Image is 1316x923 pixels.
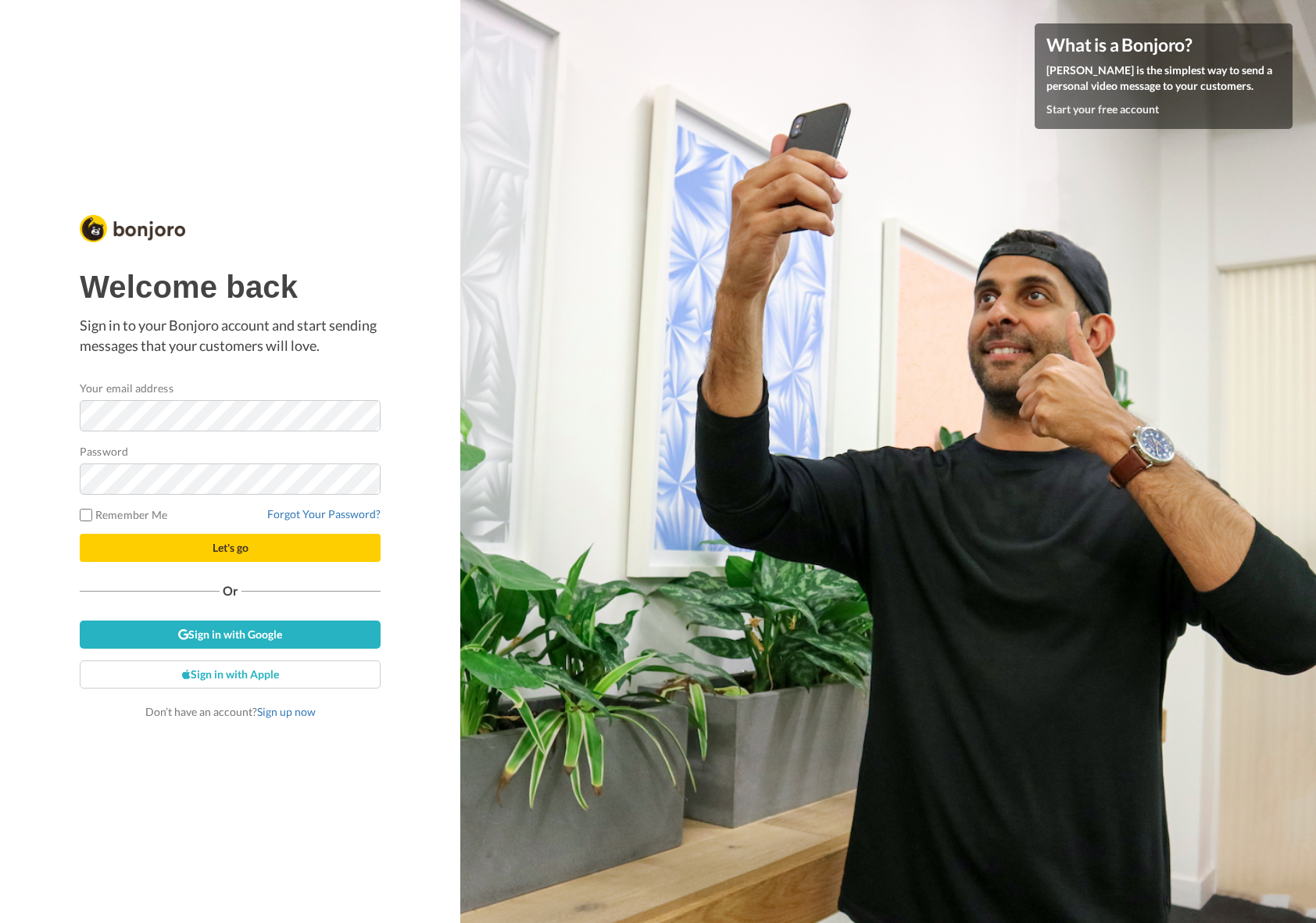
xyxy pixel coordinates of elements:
[220,585,241,596] span: Or
[145,705,316,718] span: Don’t have an account?
[80,509,92,521] input: Remember Me
[80,506,167,523] label: Remember Me
[1046,102,1159,116] a: Start your free account
[80,660,381,689] a: Sign in with Apple
[80,316,381,356] p: Sign in to your Bonjoro account and start sending messages that your customers will love.
[80,270,381,304] h1: Welcome back
[257,705,316,718] a: Sign up now
[80,621,381,649] a: Sign in with Google
[1046,35,1281,55] h4: What is a Bonjoro?
[267,507,381,521] a: Forgot Your Password?
[213,541,249,554] span: Let's go
[80,534,381,562] button: Let's go
[80,380,173,396] label: Your email address
[80,443,128,460] label: Password
[1046,63,1281,94] p: [PERSON_NAME] is the simplest way to send a personal video message to your customers.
